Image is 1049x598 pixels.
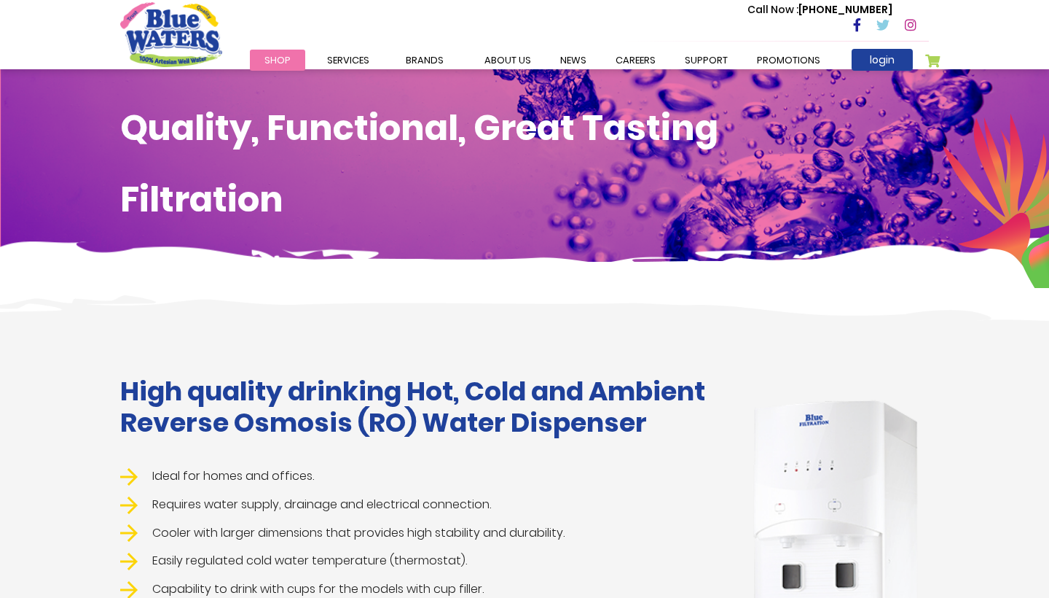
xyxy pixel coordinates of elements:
[120,552,721,570] li: Easily regulated cold water temperature (thermostat).
[327,53,369,67] span: Services
[742,50,835,71] a: Promotions
[120,524,721,543] li: Cooler with larger dimensions that provides high stability and durability.
[747,2,798,17] span: Call Now :
[546,50,601,71] a: News
[120,467,721,486] li: Ideal for homes and offices.
[264,53,291,67] span: Shop
[406,53,444,67] span: Brands
[670,50,742,71] a: support
[852,49,913,71] a: login
[601,50,670,71] a: careers
[120,107,929,149] h1: Quality, Functional, Great Tasting
[120,496,721,514] li: Requires water supply, drainage and electrical connection.
[120,2,222,66] a: store logo
[747,2,892,18] p: [PHONE_NUMBER]
[120,179,929,221] h1: Filtration
[120,376,721,438] h1: High quality drinking Hot, Cold and Ambient Reverse Osmosis (RO) Water Dispenser
[470,50,546,71] a: about us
